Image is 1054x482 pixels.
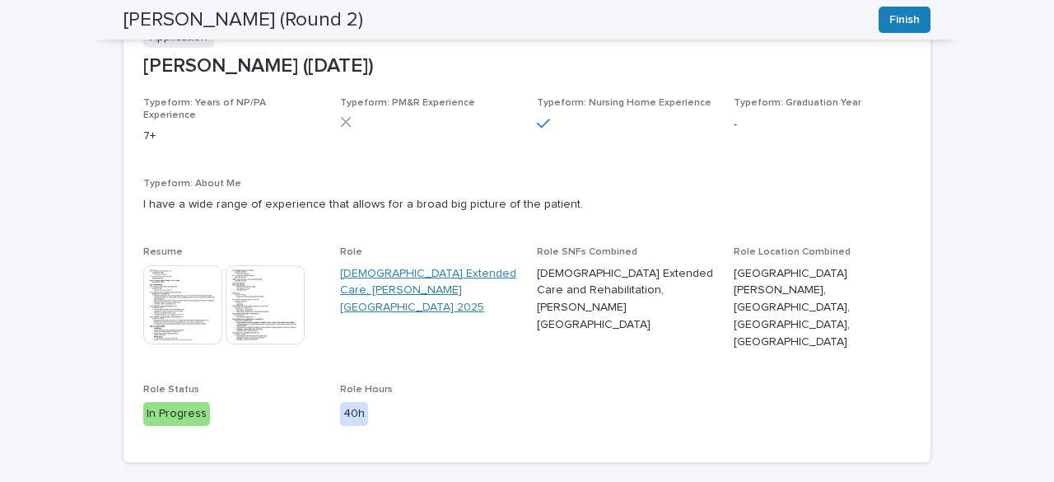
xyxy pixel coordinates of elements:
span: Role Status [143,385,199,395]
span: Typeform: Graduation Year [734,98,861,108]
p: I have a wide range of experience that allows for a broad big picture of the patient. [143,196,911,213]
span: Role SNFs Combined [537,247,637,257]
span: Role Hours [340,385,393,395]
h2: [PERSON_NAME] (Round 2) [124,8,363,32]
a: [DEMOGRAPHIC_DATA] Extended Care, [PERSON_NAME][GEOGRAPHIC_DATA] 2025 [340,265,517,316]
span: Resume [143,247,183,257]
p: [PERSON_NAME] ([DATE]) [143,54,911,78]
span: Typeform: About Me [143,179,241,189]
p: 7+ [143,128,320,145]
div: 40h [340,402,368,426]
p: [DEMOGRAPHIC_DATA] Extended Care and Rehabilitation, [PERSON_NAME][GEOGRAPHIC_DATA] [537,265,714,334]
span: Typeform: Nursing Home Experience [537,98,711,108]
span: Finish [889,12,920,28]
span: Role Location Combined [734,247,851,257]
p: [GEOGRAPHIC_DATA][PERSON_NAME], [GEOGRAPHIC_DATA], [GEOGRAPHIC_DATA], [GEOGRAPHIC_DATA] [734,265,911,351]
div: In Progress [143,402,210,426]
span: Typeform: Years of NP/PA Experience [143,98,266,119]
span: Typeform: PM&R Experience [340,98,475,108]
p: - [734,116,911,133]
span: Role [340,247,362,257]
button: Finish [879,7,930,33]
